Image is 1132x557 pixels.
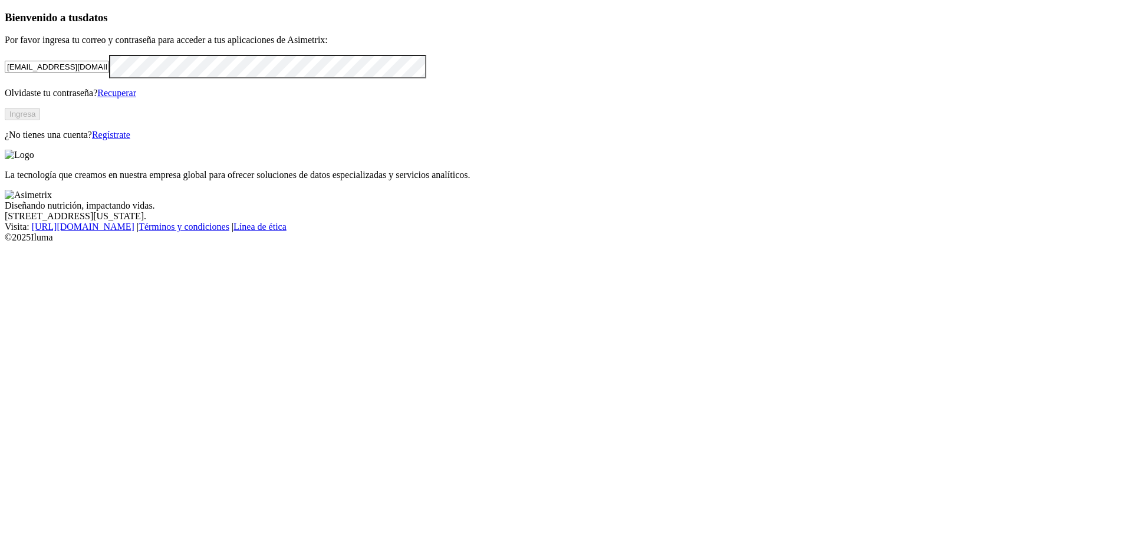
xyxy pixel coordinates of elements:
h3: Bienvenido a tus [5,11,1127,24]
span: datos [83,11,108,24]
a: Regístrate [92,130,130,140]
div: Diseñando nutrición, impactando vidas. [5,200,1127,211]
p: Por favor ingresa tu correo y contraseña para acceder a tus aplicaciones de Asimetrix: [5,35,1127,45]
a: Línea de ética [233,222,287,232]
a: Términos y condiciones [139,222,229,232]
p: ¿No tienes una cuenta? [5,130,1127,140]
div: [STREET_ADDRESS][US_STATE]. [5,211,1127,222]
div: © 2025 Iluma [5,232,1127,243]
button: Ingresa [5,108,40,120]
p: Olvidaste tu contraseña? [5,88,1127,98]
a: [URL][DOMAIN_NAME] [32,222,134,232]
p: La tecnología que creamos en nuestra empresa global para ofrecer soluciones de datos especializad... [5,170,1127,180]
div: Visita : | | [5,222,1127,232]
a: Recuperar [97,88,136,98]
img: Logo [5,150,34,160]
img: Asimetrix [5,190,52,200]
input: Tu correo [5,61,109,73]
